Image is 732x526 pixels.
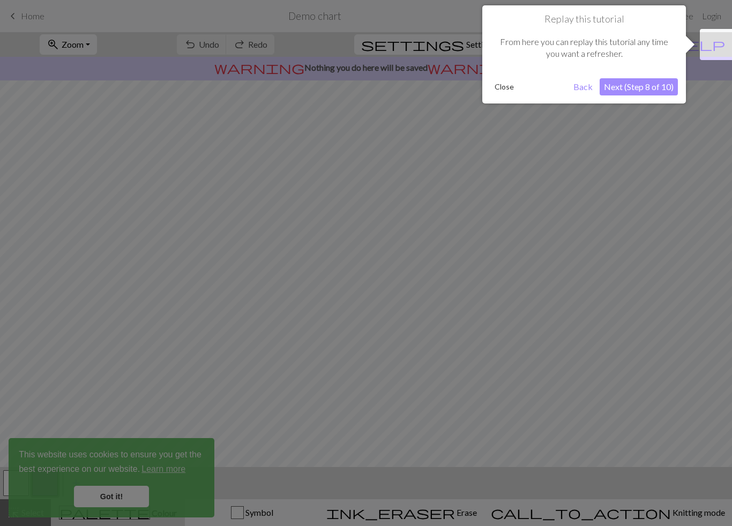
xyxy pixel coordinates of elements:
h1: Replay this tutorial [490,13,678,25]
button: Next (Step 8 of 10) [600,78,678,95]
div: From here you can replay this tutorial any time you want a refresher. [490,25,678,71]
div: Replay this tutorial [482,5,686,103]
button: Close [490,79,518,95]
button: Back [569,78,597,95]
